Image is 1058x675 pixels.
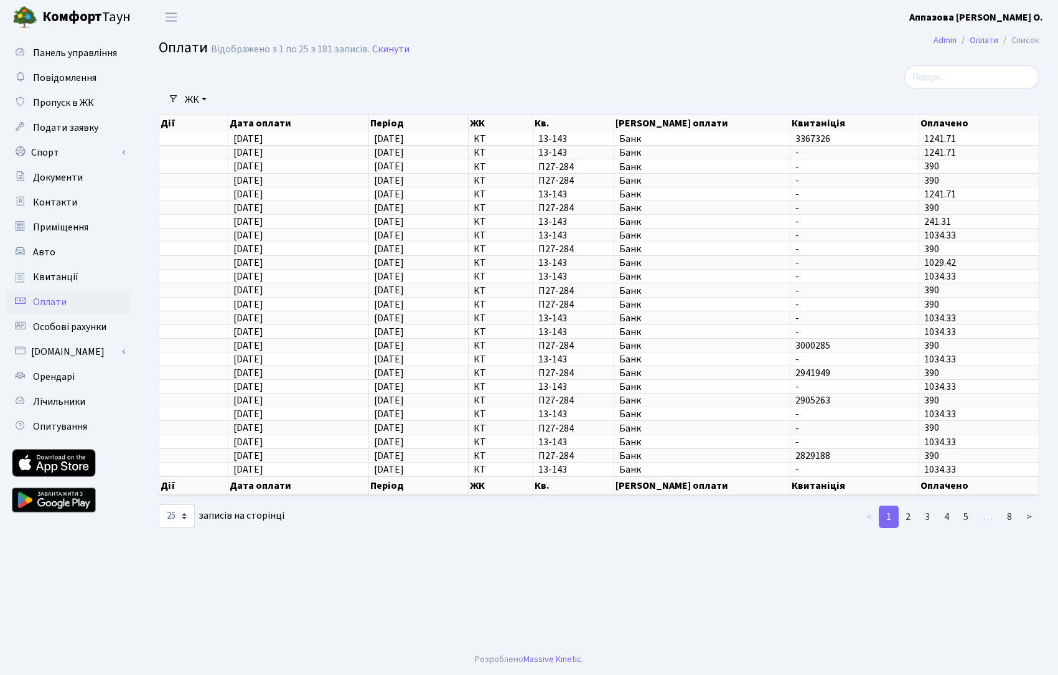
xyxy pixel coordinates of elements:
span: [DATE] [233,146,263,159]
span: П27-284 [538,395,609,405]
th: Дата оплати [228,476,369,495]
span: П27-284 [538,176,609,186]
span: [DATE] [233,242,263,256]
span: [DATE] [233,352,263,366]
span: - [795,244,913,254]
span: 1241.71 [924,132,956,146]
span: [DATE] [374,201,404,215]
span: [DATE] [374,270,404,283]
span: Банк [619,423,785,433]
span: КТ [474,203,527,213]
span: [DATE] [374,463,404,476]
span: КТ [474,409,527,419]
span: КТ [474,395,527,405]
span: 390 [924,394,939,407]
input: Пошук... [904,65,1039,89]
span: [DATE] [233,311,263,325]
span: Банк [619,395,785,405]
a: Лічильники [6,389,131,414]
span: 1029.42 [924,256,956,270]
span: [DATE] [233,284,263,298]
a: Орендарі [6,364,131,389]
span: Оплати [159,37,208,59]
span: 13-143 [538,382,609,392]
a: Опитування [6,414,131,439]
select: записів на сторінці [159,504,195,528]
span: 390 [924,160,939,174]
span: Банк [619,134,785,144]
span: Банк [619,230,785,240]
span: 13-143 [538,409,609,419]
span: [DATE] [233,229,263,242]
a: Авто [6,240,131,265]
span: КТ [474,341,527,351]
span: Банк [619,465,785,474]
span: - [795,423,913,433]
span: Банк [619,437,785,447]
a: 2 [898,506,918,528]
span: Особові рахунки [33,320,106,334]
span: 390 [924,174,939,187]
span: Квитанції [33,270,78,284]
a: Оплати [6,290,131,314]
a: Аппазова [PERSON_NAME] О. [909,10,1043,25]
span: [DATE] [233,366,263,380]
span: КТ [474,217,527,227]
span: КТ [474,451,527,461]
span: 13-143 [538,230,609,240]
span: КТ [474,382,527,392]
a: 4 [937,506,957,528]
span: КТ [474,176,527,186]
span: [DATE] [233,380,263,394]
span: 1034.33 [924,229,956,242]
span: [DATE] [374,132,404,146]
span: - [795,382,913,392]
span: [DATE] [374,298,404,311]
span: КТ [474,148,527,158]
span: [DATE] [233,298,263,311]
a: 5 [956,506,976,528]
th: Оплачено [919,476,1039,495]
span: Орендарі [33,370,75,384]
span: Оплати [33,295,67,309]
span: 13-143 [538,134,609,144]
th: Квитаніція [790,115,919,132]
span: 3000285 [795,341,913,351]
span: КТ [474,230,527,240]
b: Комфорт [42,7,102,27]
a: Документи [6,165,131,190]
span: КТ [474,354,527,364]
img: logo.png [12,5,37,30]
th: Кв. [533,476,615,495]
span: П27-284 [538,300,609,309]
th: [PERSON_NAME] оплати [614,476,790,495]
span: КТ [474,368,527,378]
span: [DATE] [374,394,404,407]
span: 1241.71 [924,187,956,201]
span: П27-284 [538,162,609,172]
span: 1034.33 [924,325,956,339]
span: Банк [619,327,785,337]
span: [DATE] [233,187,263,201]
span: 2829188 [795,451,913,461]
span: [DATE] [233,174,263,187]
span: [DATE] [374,256,404,270]
a: Admin [934,34,957,47]
span: Повідомлення [33,71,96,85]
th: Кв. [533,115,615,132]
span: П27-284 [538,451,609,461]
a: Оплати [970,34,998,47]
span: - [795,203,913,213]
a: Квитанції [6,265,131,290]
span: КТ [474,134,527,144]
span: [DATE] [374,160,404,174]
span: Банк [619,271,785,281]
span: 13-143 [538,327,609,337]
a: 8 [999,506,1019,528]
span: [DATE] [374,435,404,449]
span: - [795,286,913,296]
div: Відображено з 1 по 25 з 181 записів. [211,44,370,55]
span: - [795,148,913,158]
span: - [795,176,913,186]
span: 13-143 [538,437,609,447]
